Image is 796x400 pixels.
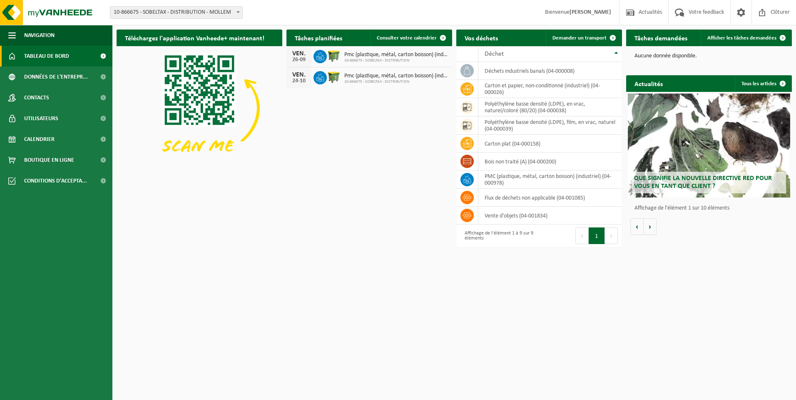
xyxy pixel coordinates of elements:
[634,53,784,59] p: Aucune donnée disponible.
[24,25,55,46] span: Navigation
[630,218,644,235] button: Vorige
[291,50,307,57] div: VEN.
[370,30,451,46] a: Consulter votre calendrier
[478,189,622,207] td: flux de déchets non applicable (04-001085)
[701,30,791,46] a: Afficher les tâches demandées
[589,227,605,244] button: 1
[485,51,504,57] span: Déchet
[478,62,622,80] td: déchets industriels banals (04-000008)
[24,150,74,170] span: Boutique en ligne
[707,35,776,41] span: Afficher les tâches demandées
[327,49,341,63] img: WB-1100-HPE-GN-50
[377,35,437,41] span: Consulter votre calendrier
[24,129,55,150] span: Calendrier
[117,46,282,170] img: Download de VHEPlus App
[291,72,307,78] div: VEN.
[24,108,58,129] span: Utilisateurs
[628,94,790,198] a: Que signifie la nouvelle directive RED pour vous en tant que client ?
[344,73,448,79] span: Pmc (plastique, métal, carton boisson) (industriel)
[634,205,788,211] p: Affichage de l'élément 1 sur 10 éléments
[460,227,535,245] div: Affichage de l'élément 1 à 9 sur 9 éléments
[344,79,448,84] span: 10-866675 - SOBELTAX - DISTRIBUTION
[478,153,622,170] td: bois non traité (A) (04-000200)
[735,75,791,92] a: Tous les articles
[478,170,622,189] td: PMC (plastique, métal, carton boisson) (industriel) (04-000978)
[456,30,506,46] h2: Vos déchets
[478,116,622,135] td: polyéthylène basse densité (LDPE), film, en vrac, naturel (04-000039)
[344,58,448,63] span: 10-866675 - SOBELTAX - DISTRIBUTION
[24,87,49,108] span: Contacts
[552,35,607,41] span: Demander un transport
[626,30,696,46] h2: Tâches demandées
[570,9,611,15] strong: [PERSON_NAME]
[478,80,622,98] td: carton et papier, non-conditionné (industriel) (04-000026)
[575,227,589,244] button: Previous
[644,218,657,235] button: Volgende
[546,30,621,46] a: Demander un transport
[605,227,618,244] button: Next
[291,57,307,63] div: 26-09
[626,75,671,91] h2: Actualités
[110,6,243,19] span: 10-866675 - SOBELTAX - DISTRIBUTION - MOLLEM
[478,98,622,116] td: polyéthylène basse densité (LDPE), en vrac, naturel/coloré (80/20) (04-000038)
[117,30,273,46] h2: Téléchargez l'application Vanheede+ maintenant!
[24,67,88,87] span: Données de l'entrepr...
[478,135,622,153] td: carton plat (04-000158)
[327,70,341,84] img: WB-1100-HPE-GN-50
[24,46,69,67] span: Tableau de bord
[634,175,772,190] span: Que signifie la nouvelle directive RED pour vous en tant que client ?
[344,52,448,58] span: Pmc (plastique, métal, carton boisson) (industriel)
[291,78,307,84] div: 24-10
[110,7,242,18] span: 10-866675 - SOBELTAX - DISTRIBUTION - MOLLEM
[286,30,351,46] h2: Tâches planifiées
[478,207,622,225] td: vente d'objets (04-001834)
[24,170,87,191] span: Conditions d'accepta...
